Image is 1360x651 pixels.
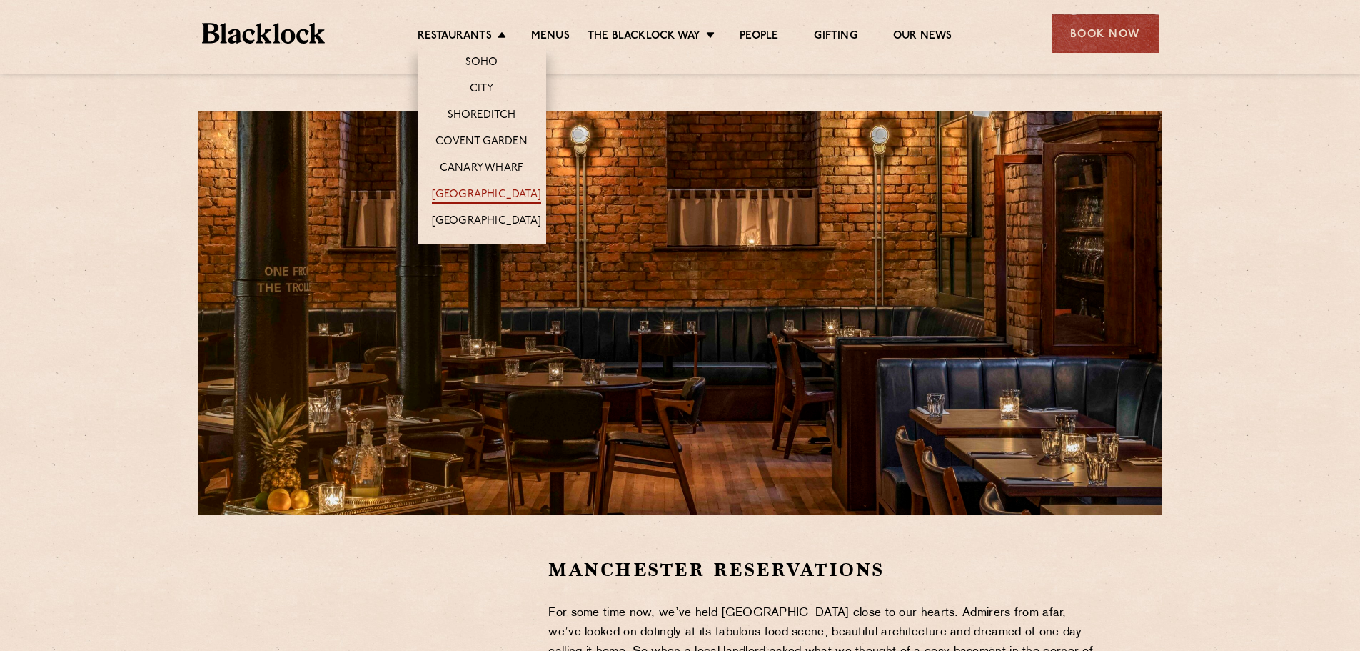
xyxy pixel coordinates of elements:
a: People [740,29,778,45]
a: Soho [465,56,498,71]
div: Book Now [1052,14,1159,53]
a: The Blacklock Way [588,29,700,45]
a: [GEOGRAPHIC_DATA] [432,214,541,230]
a: Restaurants [418,29,492,45]
a: Covent Garden [435,135,528,151]
a: Our News [893,29,952,45]
img: BL_Textured_Logo-footer-cropped.svg [202,23,326,44]
a: Menus [531,29,570,45]
a: City [470,82,494,98]
a: Canary Wharf [440,161,523,177]
a: Shoreditch [448,109,516,124]
h2: Manchester Reservations [548,557,1096,582]
a: Gifting [814,29,857,45]
a: [GEOGRAPHIC_DATA] [432,188,541,204]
